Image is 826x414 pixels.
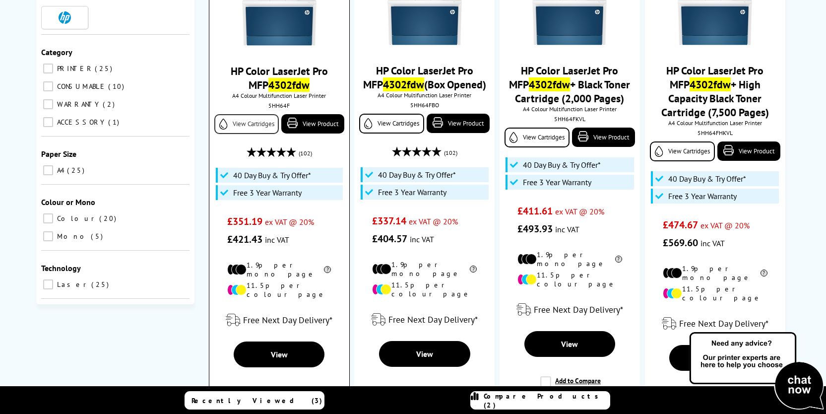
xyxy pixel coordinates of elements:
[191,396,322,405] span: Recently Viewed (3)
[555,224,579,234] span: inc VAT
[409,216,458,226] span: ex VAT @ 20%
[95,64,115,73] span: 25
[661,64,769,119] a: HP Color LaserJet Pro MFP4302fdw+ High Capacity Black Toner Cartridge (7,500 Pages)
[652,129,778,137] div: 5HH64FHKVL
[427,114,490,133] a: View Product
[227,281,331,299] li: 11.5p per colour page
[388,314,478,325] span: Free Next Day Delivery*
[363,64,486,91] a: HP Color LaserJet Pro MFP4302fdw(Box Opened)
[524,331,616,357] a: View
[55,118,107,127] span: ACCESSORY
[416,349,433,359] span: View
[505,296,635,324] div: modal_delivery
[372,214,406,227] span: £337.14
[679,318,768,329] span: Free Next Day Delivery*
[41,47,72,57] span: Category
[663,264,767,282] li: 1.9p per mono page
[233,188,302,198] span: Free 3 Year Warranty
[663,284,767,302] li: 11.5p per colour page
[523,177,591,187] span: Free 3 Year Warranty
[281,114,344,134] a: View Product
[55,82,107,91] span: CONSUMABLE
[299,144,312,163] span: (102)
[663,236,698,249] span: £569.60
[185,391,324,410] a: Recently Viewed (3)
[359,91,490,99] span: A4 Colour Multifunction Laser Printer
[517,205,553,217] span: £411.61
[372,260,477,278] li: 1.9p per mono page
[217,102,341,109] div: 5HH64F
[505,105,635,113] span: A4 Colour Multifunction Laser Printer
[650,141,715,161] a: View Cartridges
[507,115,633,123] div: 5HH64FKVL
[43,64,53,73] input: PRINTER 25
[555,207,604,216] span: ex VAT @ 20%
[55,166,66,175] span: A4
[505,128,570,147] a: View Cartridges
[67,166,87,175] span: 25
[43,117,53,127] input: ACCESSORY 1
[43,165,53,175] input: A4 25
[103,100,117,109] span: 2
[59,11,71,24] img: HP
[669,345,761,371] a: View
[650,119,780,127] span: A4 Colour Multifunction Laser Printer
[717,141,780,161] a: View Product
[372,280,477,298] li: 11.5p per colour page
[523,160,601,170] span: 40 Day Buy & Try Offer*
[41,149,76,159] span: Paper Size
[234,342,324,367] a: View
[650,310,780,338] div: modal_delivery
[359,114,424,134] a: View Cartridges
[231,64,328,92] a: HP Color LaserJet Pro MFP4302fdw
[668,191,737,201] span: Free 3 Year Warranty
[668,174,746,184] span: 40 Day Buy & Try Offer*
[227,261,331,278] li: 1.9p per mono page
[227,215,262,228] span: £351.19
[687,331,826,412] img: Open Live Chat window
[509,64,630,105] a: HP Color LaserJet Pro MFP4302fdw+ Black Toner Cartridge (2,000 Pages)
[517,222,553,235] span: £493.93
[372,232,407,245] span: £404.57
[233,170,311,180] span: 40 Day Buy & Try Offer*
[378,170,456,180] span: 40 Day Buy & Try Offer*
[43,81,53,91] input: CONSUMABLE 10
[91,232,105,241] span: 5
[214,114,279,134] a: View Cartridges
[55,64,94,73] span: PRINTER
[265,217,314,227] span: ex VAT @ 20%
[41,263,81,273] span: Technology
[91,280,111,289] span: 25
[214,92,344,99] span: A4 Colour Multifunction Laser Printer
[410,234,434,244] span: inc VAT
[484,392,610,410] span: Compare Products (2)
[43,99,53,109] input: WARRANTY 2
[359,306,490,334] div: modal_delivery
[700,220,750,230] span: ex VAT @ 20%
[470,391,610,410] a: Compare Products (2)
[572,128,635,147] a: View Product
[55,280,90,289] span: Laser
[55,232,90,241] span: Mono
[43,279,53,289] input: Laser 25
[700,238,725,248] span: inc VAT
[268,78,310,92] mark: 4302fdw
[561,339,578,349] span: View
[663,218,698,231] span: £474.67
[383,77,424,91] mark: 4302fdw
[108,82,127,91] span: 10
[43,231,53,241] input: Mono 5
[99,214,119,223] span: 20
[444,143,457,162] span: (102)
[108,118,122,127] span: 1
[362,101,487,109] div: 5HH64FBO
[214,306,344,334] div: modal_delivery
[55,214,98,223] span: Colour
[55,100,102,109] span: WARRANTY
[517,271,622,288] li: 11.5p per colour page
[529,77,570,91] mark: 4302fdw
[227,233,262,246] span: £421.43
[690,77,731,91] mark: 4302fdw
[43,213,53,223] input: Colour 20
[265,235,289,245] span: inc VAT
